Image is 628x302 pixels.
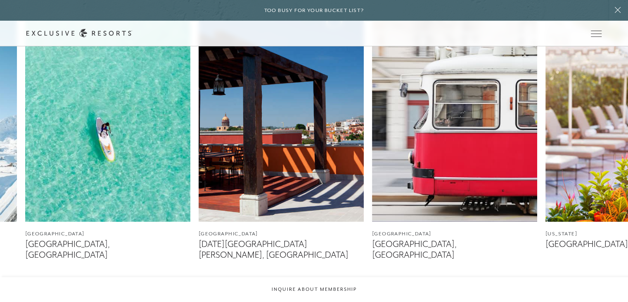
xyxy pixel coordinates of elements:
[25,239,190,260] figcaption: [GEOGRAPHIC_DATA], [GEOGRAPHIC_DATA]
[25,230,190,238] figcaption: [GEOGRAPHIC_DATA]
[199,239,364,260] figcaption: [DATE][GEOGRAPHIC_DATA][PERSON_NAME], [GEOGRAPHIC_DATA]
[372,230,537,238] figcaption: [GEOGRAPHIC_DATA]
[372,239,537,260] figcaption: [GEOGRAPHIC_DATA], [GEOGRAPHIC_DATA]
[372,15,537,260] a: [GEOGRAPHIC_DATA][GEOGRAPHIC_DATA], [GEOGRAPHIC_DATA]
[264,7,364,14] h6: Too busy for your bucket list?
[199,230,364,238] figcaption: [GEOGRAPHIC_DATA]
[591,31,602,36] button: Open navigation
[25,15,190,260] a: [GEOGRAPHIC_DATA][GEOGRAPHIC_DATA], [GEOGRAPHIC_DATA]
[199,15,364,260] a: [GEOGRAPHIC_DATA][DATE][GEOGRAPHIC_DATA][PERSON_NAME], [GEOGRAPHIC_DATA]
